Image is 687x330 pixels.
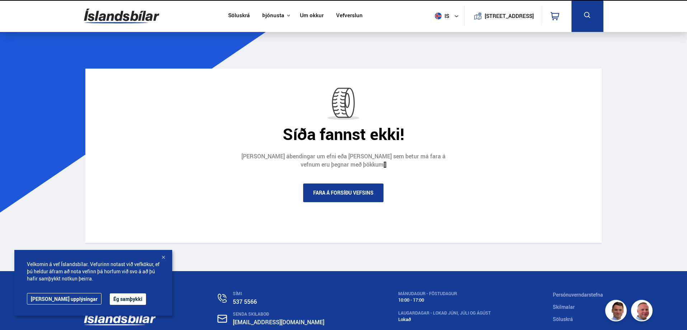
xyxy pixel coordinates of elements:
[432,13,450,19] span: is
[236,152,451,169] div: [PERSON_NAME] ábendingar um efni eða [PERSON_NAME] sem betur má fara á vefnum eru þegnar með þökkum
[233,298,257,306] a: 537 5566
[303,183,384,202] a: Fara á forsíðu vefsins
[110,293,146,305] button: Ég samþykki
[233,291,336,296] div: SÍMI
[233,318,324,326] a: [EMAIL_ADDRESS][DOMAIN_NAME]
[27,261,160,282] span: Velkomin á vef Íslandsbílar. Vefurinn notast við vefkökur, ef þú heldur áfram að nota vefinn þá h...
[262,12,284,19] button: Þjónusta
[218,294,227,303] img: n0V2lOsqF3l1V2iz.svg
[300,12,324,20] a: Um okkur
[432,5,464,27] button: is
[398,317,491,322] div: Lokað
[553,303,575,310] a: Skilmalar
[336,12,363,20] a: Vefverslun
[91,125,597,143] div: Síða fannst ekki!
[84,4,159,28] img: G0Ugv5HjCgRt.svg
[632,301,654,322] img: siFngHWaQ9KaOqBr.png
[488,13,531,19] button: [STREET_ADDRESS]
[228,12,250,20] a: Söluskrá
[217,315,227,323] img: nHj8e-n-aHgjukTg.svg
[27,293,102,305] a: [PERSON_NAME] upplýsingar
[398,291,491,296] div: MÁNUDAGUR - FÖSTUDAGUR
[398,297,491,303] div: 10:00 - 17:00
[384,161,386,168] a: []
[435,13,442,19] img: svg+xml;base64,PHN2ZyB4bWxucz0iaHR0cDovL3d3dy53My5vcmcvMjAwMC9zdmciIHdpZHRoPSI1MTIiIGhlaWdodD0iNT...
[553,316,573,322] a: Söluskrá
[398,311,491,316] div: LAUGARDAGAR - Lokað Júni, Júli og Ágúst
[553,291,603,298] a: Persónuverndarstefna
[233,312,336,317] div: SENDA SKILABOÐ
[468,6,538,26] a: [STREET_ADDRESS]
[606,301,628,322] img: FbJEzSuNWCJXmdc-.webp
